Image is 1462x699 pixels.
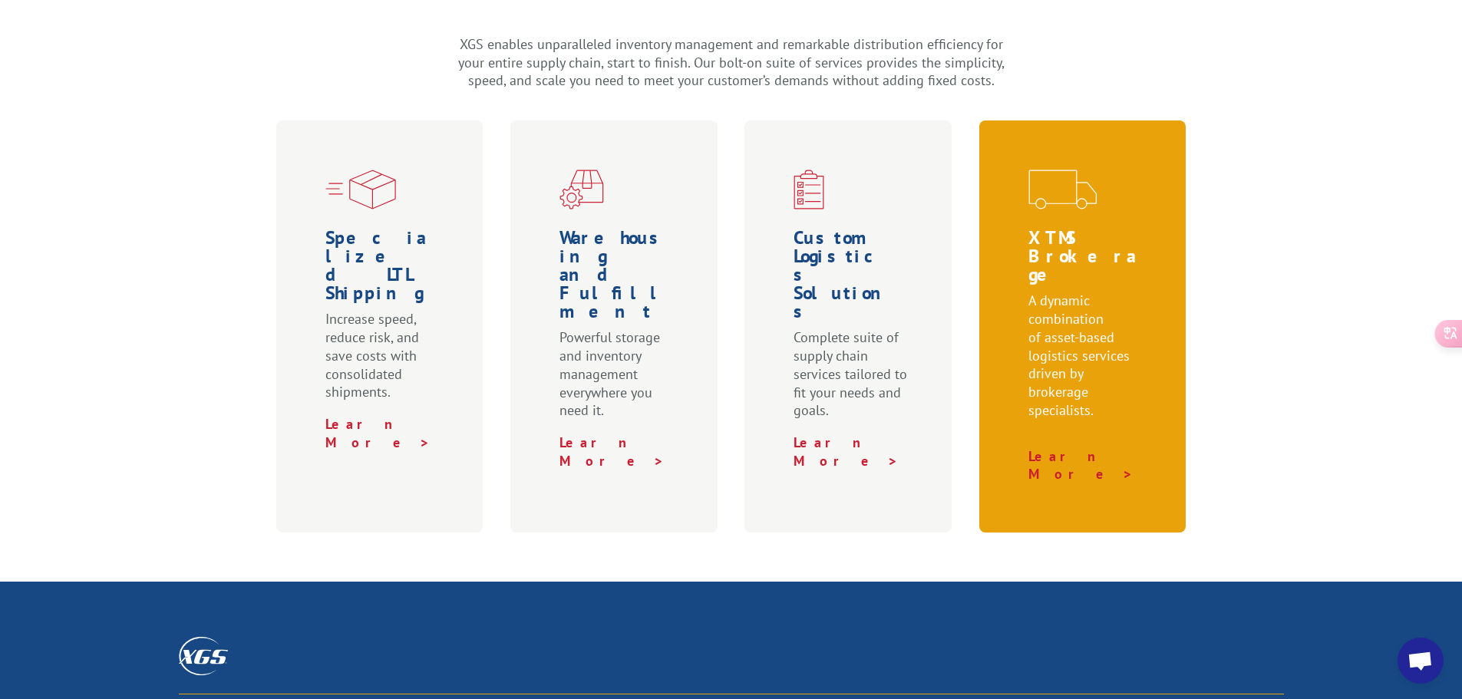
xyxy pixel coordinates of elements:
[325,310,441,415] p: Increase speed, reduce risk, and save costs with consolidated shipments.
[559,229,675,328] h1: Warehousing and Fulfillment
[559,328,675,434] p: Powerful storage and inventory management everywhere you need it.
[325,229,441,310] h1: Specialized LTL Shipping
[455,35,1008,90] p: XGS enables unparalleled inventory management and remarkable distribution efficiency for your ent...
[794,434,899,470] a: Learn More >
[794,229,909,328] h1: Custom Logistics Solutions
[1028,447,1134,483] a: Learn More >
[325,415,431,451] a: Learn More >
[1398,638,1444,684] div: Open chat
[179,637,228,674] img: XGS_Logos_ALL_2024_All_White
[1028,229,1144,292] h1: XTMS Brokerage
[559,434,665,470] a: Learn More >
[794,170,824,209] img: xgs-icon-custom-logistics-solutions-red
[1028,292,1144,434] p: A dynamic combination of asset-based logistics services driven by brokerage specialists.
[559,170,604,209] img: xgs-icon-warehouseing-cutting-fulfillment-red
[1028,170,1097,209] img: xgs-icon-transportation-forms-red
[325,170,396,209] img: xgs-icon-specialized-ltl-red
[794,328,909,434] p: Complete suite of supply chain services tailored to fit your needs and goals.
